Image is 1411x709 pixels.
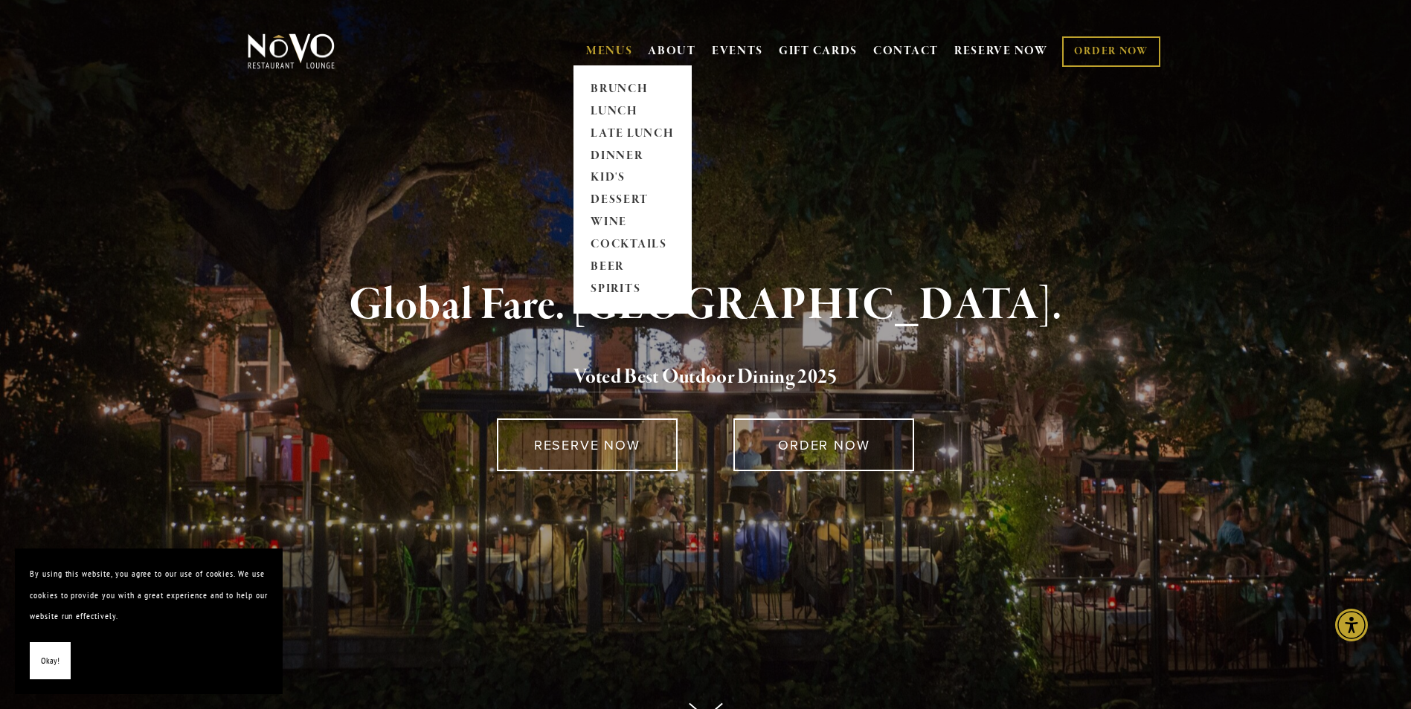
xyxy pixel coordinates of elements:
a: RESERVE NOW [497,418,678,471]
a: BRUNCH [586,78,679,100]
h2: 5 [272,362,1140,393]
a: LUNCH [586,100,679,123]
a: CONTACT [873,37,939,65]
a: RESERVE NOW [954,37,1048,65]
button: Okay! [30,642,71,680]
a: LATE LUNCH [586,123,679,145]
a: KID'S [586,167,679,190]
a: DESSERT [586,190,679,212]
div: Accessibility Menu [1335,609,1368,641]
section: Cookie banner [15,548,283,694]
a: COCKTAILS [586,234,679,256]
a: MENUS [586,44,633,59]
a: GIFT CARDS [779,37,858,65]
a: Voted Best Outdoor Dining 202 [573,364,827,392]
a: ORDER NOW [733,418,914,471]
a: WINE [586,212,679,234]
a: ORDER NOW [1062,36,1160,67]
a: SPIRITS [586,279,679,301]
strong: Global Fare. [GEOGRAPHIC_DATA]. [349,277,1062,334]
span: Okay! [41,650,60,672]
a: EVENTS [712,44,763,59]
p: By using this website, you agree to our use of cookies. We use cookies to provide you with a grea... [30,563,268,627]
a: BEER [586,256,679,279]
a: ABOUT [648,44,696,59]
img: Novo Restaurant &amp; Lounge [245,33,338,70]
a: DINNER [586,145,679,167]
